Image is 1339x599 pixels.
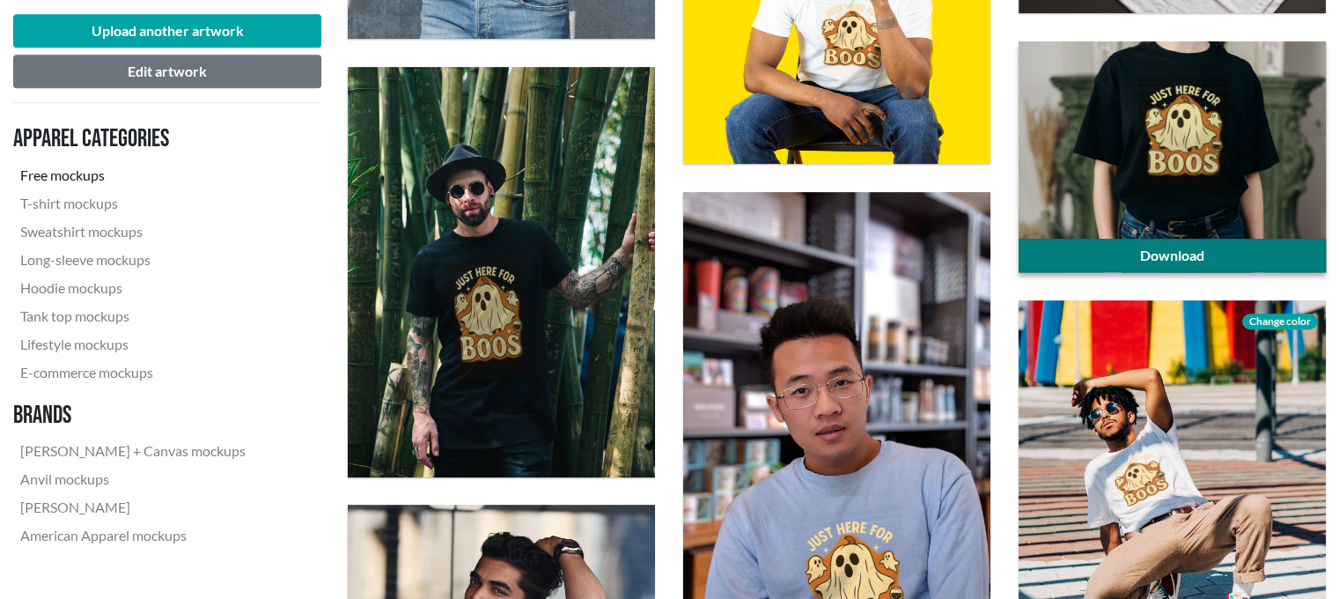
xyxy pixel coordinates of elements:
a: Download [1019,239,1326,272]
button: Edit artwork [13,55,321,88]
a: Anvil mockups [13,465,253,493]
a: Long-sleeve mockups [13,246,253,274]
h3: Apparel categories [13,124,253,154]
a: T-shirt mockups [13,189,253,218]
span: Change color [1242,314,1316,329]
a: Hoodie mockups [13,274,253,302]
h3: Brands [13,401,253,431]
a: [PERSON_NAME] [13,493,253,521]
a: American Apparel mockups [13,521,253,550]
a: [PERSON_NAME] + Canvas mockups [13,437,253,465]
a: E-commerce mockups [13,359,253,387]
a: Lifestyle mockups [13,330,253,359]
a: Tank top mockups [13,302,253,330]
button: Upload another artwork [13,14,321,48]
a: Sweatshirt mockups [13,218,253,246]
a: Free mockups [13,161,253,189]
